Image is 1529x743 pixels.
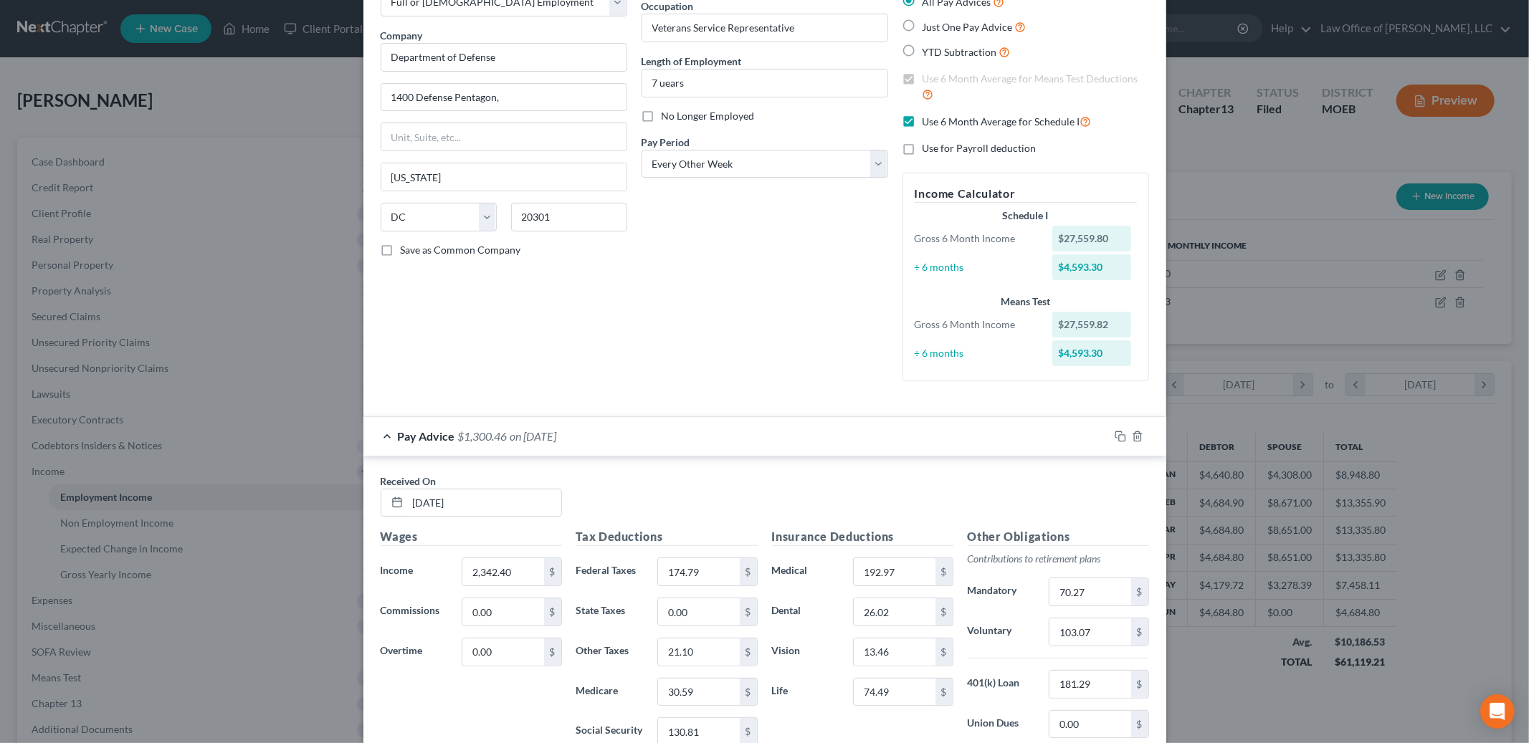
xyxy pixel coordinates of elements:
input: Enter zip... [511,203,627,231]
input: 0.00 [462,558,543,585]
h5: Other Obligations [968,528,1149,546]
label: Life [765,678,847,706]
div: Gross 6 Month Income [908,231,1046,246]
input: Enter address... [381,84,627,111]
div: ÷ 6 months [908,260,1046,274]
input: 0.00 [854,679,935,706]
span: Just One Pay Advice [923,21,1013,33]
div: $ [1131,618,1148,646]
input: Enter city... [381,163,627,191]
input: 0.00 [658,638,739,666]
label: Dental [765,598,847,626]
span: Company [381,29,423,42]
span: Pay Advice [398,429,455,443]
span: Use 6 Month Average for Means Test Deductions [923,72,1138,85]
span: YTD Subtraction [923,46,997,58]
div: ÷ 6 months [908,346,1046,360]
h5: Insurance Deductions [772,528,953,546]
input: 0.00 [658,558,739,585]
h5: Wages [381,528,562,546]
div: $ [740,558,757,585]
div: $4,593.30 [1052,254,1131,280]
span: Use 6 Month Average for Schedule I [923,115,1080,128]
span: Save as Common Company [401,244,521,256]
span: Use for Payroll deduction [923,142,1037,154]
h5: Income Calculator [915,185,1137,203]
input: ex: 2 years [642,69,887,97]
div: $4,593.30 [1052,340,1131,366]
div: $ [935,558,953,585]
label: Length of Employment [642,54,742,69]
label: Mandatory [961,577,1042,606]
span: Pay Period [642,136,690,148]
div: $ [544,558,561,585]
span: No Longer Employed [662,110,755,122]
label: Vision [765,638,847,666]
div: $ [740,638,757,666]
div: $ [1131,711,1148,738]
input: Search company by name... [381,43,627,72]
label: Medicare [569,678,651,706]
p: Contributions to retirement plans [968,552,1149,566]
label: Federal Taxes [569,557,651,586]
div: Open Intercom Messenger [1480,694,1515,729]
label: Overtime [373,638,455,666]
span: on [DATE] [510,429,557,443]
div: Schedule I [915,208,1137,223]
input: 0.00 [854,558,935,585]
div: $ [544,638,561,666]
div: $ [544,598,561,625]
input: 0.00 [462,598,543,625]
div: $ [1131,578,1148,605]
label: 401(k) Loan [961,670,1042,699]
input: 0.00 [462,638,543,666]
input: 0.00 [658,598,739,625]
div: $27,559.82 [1052,312,1131,337]
input: 0.00 [658,679,739,706]
input: 0.00 [1049,578,1130,605]
input: 0.00 [854,638,935,666]
div: Gross 6 Month Income [908,317,1046,332]
div: Means Test [915,294,1137,309]
label: State Taxes [569,598,651,626]
div: $ [1131,671,1148,698]
label: Other Taxes [569,638,651,666]
label: Union Dues [961,710,1042,739]
input: 0.00 [854,598,935,625]
div: $ [740,598,757,625]
span: Income [381,564,414,576]
label: Commissions [373,598,455,626]
span: Received On [381,475,437,487]
input: -- [642,14,887,42]
div: $ [935,638,953,666]
input: 0.00 [1049,671,1130,698]
div: $ [740,679,757,706]
span: $1,300.46 [458,429,508,443]
div: $27,559.80 [1052,226,1131,251]
div: $ [935,679,953,706]
input: 0.00 [1049,618,1130,646]
label: Voluntary [961,618,1042,646]
input: MM/DD/YYYY [408,489,561,517]
input: 0.00 [1049,711,1130,738]
input: Unit, Suite, etc... [381,123,627,150]
div: $ [935,598,953,625]
h5: Tax Deductions [576,528,758,546]
label: Medical [765,557,847,586]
